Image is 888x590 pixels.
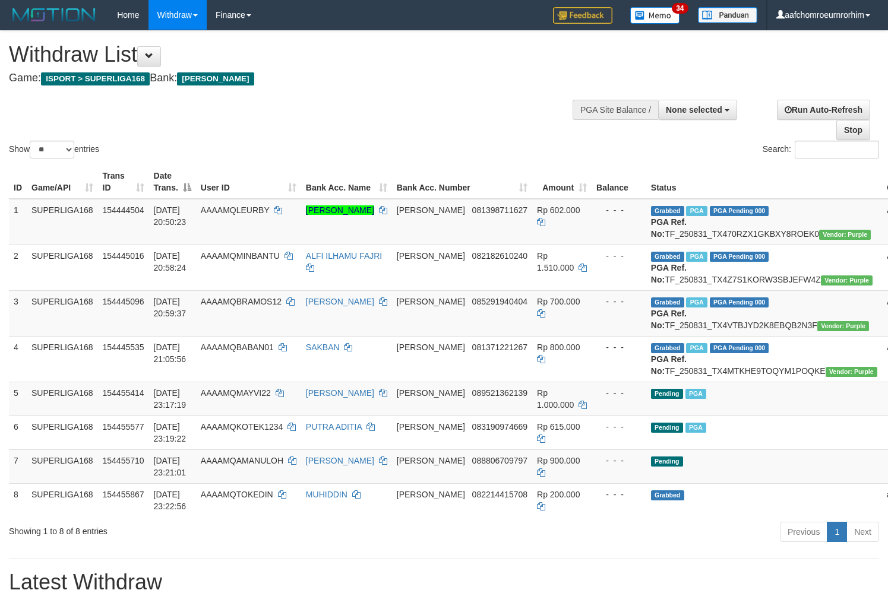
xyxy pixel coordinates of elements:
span: [PERSON_NAME] [397,388,465,398]
span: PGA Pending [710,343,769,353]
span: Rp 200.000 [537,490,580,499]
span: Copy 088806709797 to clipboard [472,456,527,465]
span: Copy 083190974669 to clipboard [472,422,527,432]
span: Marked by aafheankoy [686,252,707,262]
span: PGA Pending [710,297,769,307]
a: SAKBAN [306,342,340,352]
div: - - - [596,250,641,262]
a: MUHIDDIN [306,490,347,499]
span: [PERSON_NAME] [397,490,465,499]
span: Grabbed [651,252,684,262]
td: SUPERLIGA168 [27,483,98,517]
span: None selected [666,105,722,115]
div: - - - [596,341,641,353]
a: [PERSON_NAME] [306,205,374,215]
span: AAAAMQKOTEK1234 [201,422,283,432]
button: None selected [658,100,737,120]
span: 154445016 [103,251,144,261]
span: 154455577 [103,422,144,432]
span: Marked by aafounsreynich [686,206,707,216]
span: [PERSON_NAME] [397,205,465,215]
th: Date Trans.: activate to sort column descending [149,165,196,199]
td: TF_250831_TX470RZX1GKBXY8ROEK0 [646,199,882,245]
a: Next [846,522,879,542]
th: Amount: activate to sort column ascending [532,165,592,199]
span: 154455414 [103,388,144,398]
img: Feedback.jpg [553,7,612,24]
td: SUPERLIGA168 [27,336,98,382]
span: Copy 081371221267 to clipboard [472,342,527,352]
td: TF_250831_TX4Z7S1KORW3SBJEFW4Z [646,245,882,290]
h4: Game: Bank: [9,72,580,84]
td: SUPERLIGA168 [27,199,98,245]
b: PGA Ref. No: [651,309,687,330]
span: Copy 085291940404 to clipboard [472,297,527,306]
span: PGA Pending [710,252,769,262]
td: SUPERLIGA168 [27,449,98,483]
div: - - - [596,387,641,399]
td: 8 [9,483,27,517]
div: PGA Site Balance / [573,100,658,120]
a: [PERSON_NAME] [306,456,374,465]
h1: Withdraw List [9,43,580,66]
span: Copy 082214415708 to clipboard [472,490,527,499]
select: Showentries [30,141,74,158]
b: PGA Ref. No: [651,354,687,376]
span: Copy 089521362139 to clipboard [472,388,527,398]
span: [PERSON_NAME] [177,72,254,85]
div: - - - [596,204,641,216]
span: [DATE] 20:59:37 [154,297,187,318]
th: Game/API: activate to sort column ascending [27,165,98,199]
span: [DATE] 20:50:23 [154,205,187,227]
td: 2 [9,245,27,290]
a: ALFI ILHAMU FAJRI [306,251,382,261]
th: Balance [592,165,646,199]
span: Rp 700.000 [537,297,580,306]
div: - - - [596,489,641,500]
td: 7 [9,449,27,483]
span: AAAAMQLEURBY [201,205,270,215]
span: AAAAMQBABAN01 [201,342,274,352]
th: Trans ID: activate to sort column ascending [98,165,149,199]
a: Run Auto-Refresh [777,100,870,120]
img: Button%20Memo.svg [630,7,680,24]
span: 154455710 [103,456,144,465]
span: Rp 800.000 [537,342,580,352]
span: AAAAMQAMANULOH [201,456,283,465]
span: Marked by aafheankoy [686,297,707,307]
span: Grabbed [651,343,684,353]
td: 6 [9,415,27,449]
span: Vendor URL: https://trx4.1velocity.biz [821,275,873,286]
span: [PERSON_NAME] [397,456,465,465]
span: [DATE] 23:22:56 [154,490,187,511]
span: 154455867 [103,490,144,499]
span: Grabbed [651,490,684,500]
a: Stop [836,120,870,140]
td: SUPERLIGA168 [27,415,98,449]
span: [PERSON_NAME] [397,251,465,261]
th: User ID: activate to sort column ascending [196,165,301,199]
span: 154445535 [103,342,144,352]
span: Rp 602.000 [537,205,580,215]
a: Previous [780,522,827,542]
td: TF_250831_TX4MTKHE9TOQYM1POQKE [646,336,882,382]
th: Bank Acc. Number: activate to sort column ascending [392,165,532,199]
input: Search: [795,141,879,158]
div: Showing 1 to 8 of 8 entries [9,521,361,537]
a: PUTRA ADITIA [306,422,362,432]
span: 154444504 [103,205,144,215]
span: Marked by aafheankoy [685,423,706,433]
td: SUPERLIGA168 [27,382,98,415]
td: 5 [9,382,27,415]
span: [DATE] 23:17:19 [154,388,187,410]
td: SUPERLIGA168 [27,245,98,290]
span: Vendor URL: https://trx4.1velocity.biz [819,230,871,240]
span: Rp 1.000.000 [537,388,574,410]
th: Bank Acc. Name: activate to sort column ascending [301,165,392,199]
span: ISPORT > SUPERLIGA168 [41,72,150,85]
span: Marked by aafheankoy [686,343,707,353]
td: TF_250831_TX4VTBJYD2K8EBQB2N3F [646,290,882,336]
span: Rp 615.000 [537,422,580,432]
span: AAAAMQBRAMOS12 [201,297,282,306]
a: [PERSON_NAME] [306,388,374,398]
